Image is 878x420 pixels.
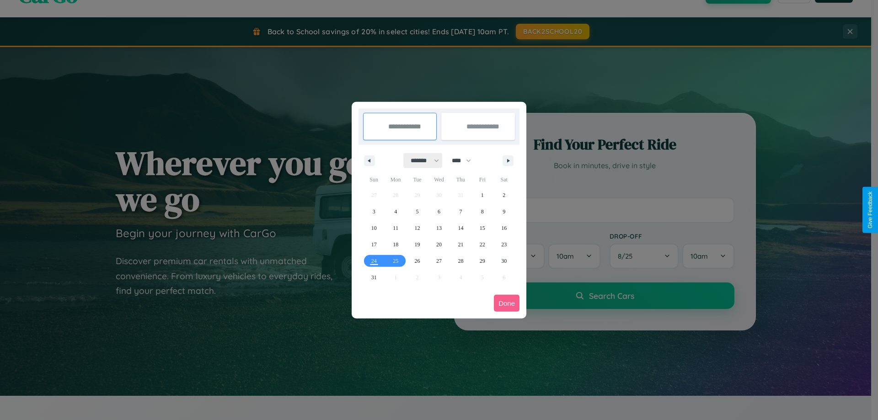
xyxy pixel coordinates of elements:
span: 23 [501,236,507,253]
button: 22 [471,236,493,253]
button: 3 [363,203,385,220]
span: 31 [371,269,377,286]
span: 14 [458,220,463,236]
button: 14 [450,220,471,236]
button: 26 [407,253,428,269]
button: 13 [428,220,450,236]
button: 12 [407,220,428,236]
button: 21 [450,236,471,253]
button: 10 [363,220,385,236]
span: 7 [459,203,462,220]
span: 25 [393,253,398,269]
span: 22 [480,236,485,253]
span: 5 [416,203,419,220]
span: 11 [393,220,398,236]
span: 1 [481,187,484,203]
span: Wed [428,172,450,187]
button: 1 [471,187,493,203]
button: 23 [493,236,515,253]
span: 3 [373,203,375,220]
span: 2 [503,187,505,203]
button: 2 [493,187,515,203]
button: 15 [471,220,493,236]
span: 9 [503,203,505,220]
span: 26 [415,253,420,269]
button: 25 [385,253,406,269]
span: 10 [371,220,377,236]
button: 8 [471,203,493,220]
span: Tue [407,172,428,187]
span: 15 [480,220,485,236]
button: Done [494,295,519,312]
span: Sun [363,172,385,187]
button: 19 [407,236,428,253]
span: 13 [436,220,442,236]
button: 9 [493,203,515,220]
span: Thu [450,172,471,187]
button: 30 [493,253,515,269]
span: Fri [471,172,493,187]
span: 4 [394,203,397,220]
span: 29 [480,253,485,269]
span: 21 [458,236,463,253]
button: 7 [450,203,471,220]
button: 17 [363,236,385,253]
span: 24 [371,253,377,269]
button: 6 [428,203,450,220]
button: 16 [493,220,515,236]
button: 31 [363,269,385,286]
span: 27 [436,253,442,269]
span: 8 [481,203,484,220]
span: Mon [385,172,406,187]
span: 20 [436,236,442,253]
button: 18 [385,236,406,253]
span: 18 [393,236,398,253]
button: 24 [363,253,385,269]
span: 28 [458,253,463,269]
span: 19 [415,236,420,253]
button: 20 [428,236,450,253]
span: 6 [438,203,440,220]
button: 11 [385,220,406,236]
span: 30 [501,253,507,269]
button: 28 [450,253,471,269]
button: 29 [471,253,493,269]
span: 17 [371,236,377,253]
button: 27 [428,253,450,269]
span: 16 [501,220,507,236]
span: Sat [493,172,515,187]
button: 5 [407,203,428,220]
span: 12 [415,220,420,236]
button: 4 [385,203,406,220]
div: Give Feedback [867,191,873,229]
